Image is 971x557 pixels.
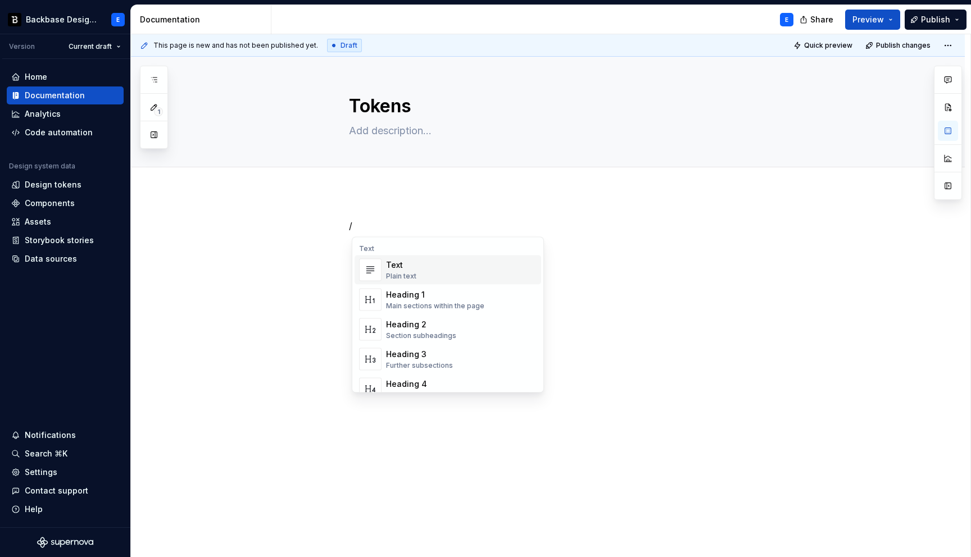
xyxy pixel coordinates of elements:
a: Assets [7,213,124,231]
div: Documentation [140,14,266,25]
span: Publish changes [876,41,931,50]
button: Notifications [7,426,124,444]
a: Documentation [7,86,124,104]
div: Design system data [9,162,75,171]
a: Code automation [7,124,124,141]
a: Storybook stories [7,231,124,249]
div: Search ⌘K [25,448,67,459]
button: Quick preview [790,38,857,53]
img: ef5c8306-425d-487c-96cf-06dd46f3a532.png [8,13,21,26]
a: Components [7,194,124,212]
a: Data sources [7,250,124,268]
span: Preview [852,14,884,25]
div: Backbase Design System [26,14,98,25]
span: Draft [341,41,357,50]
button: Contact support [7,482,124,500]
a: Analytics [7,105,124,123]
span: Current draft [69,42,112,51]
div: Settings [25,467,57,478]
span: Publish [921,14,950,25]
button: Search ⌘K [7,445,124,463]
div: Analytics [25,108,61,120]
span: Quick preview [804,41,852,50]
span: / [349,220,352,231]
div: Components [25,198,75,209]
span: This page is new and has not been published yet. [153,41,318,50]
div: E [785,15,788,24]
button: Help [7,500,124,518]
button: Publish [905,10,967,30]
svg: Supernova Logo [37,537,93,548]
div: Design tokens [25,179,81,190]
div: Documentation [25,90,85,101]
a: Home [7,68,124,86]
a: Design tokens [7,176,124,194]
button: Preview [845,10,900,30]
button: Publish changes [862,38,936,53]
span: Share [810,14,833,25]
textarea: Tokens [347,93,772,120]
div: Storybook stories [25,235,94,246]
div: Home [25,71,47,83]
div: Assets [25,216,51,227]
div: Code automation [25,127,93,138]
a: Settings [7,463,124,481]
button: Backbase Design SystemE [2,7,128,31]
div: Version [9,42,35,51]
div: Help [25,504,43,515]
button: Share [794,10,841,30]
div: Notifications [25,430,76,441]
span: 1 [154,107,163,116]
div: Contact support [25,485,88,496]
button: Current draft [63,39,126,54]
div: Data sources [25,253,77,264]
div: E [116,15,120,24]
